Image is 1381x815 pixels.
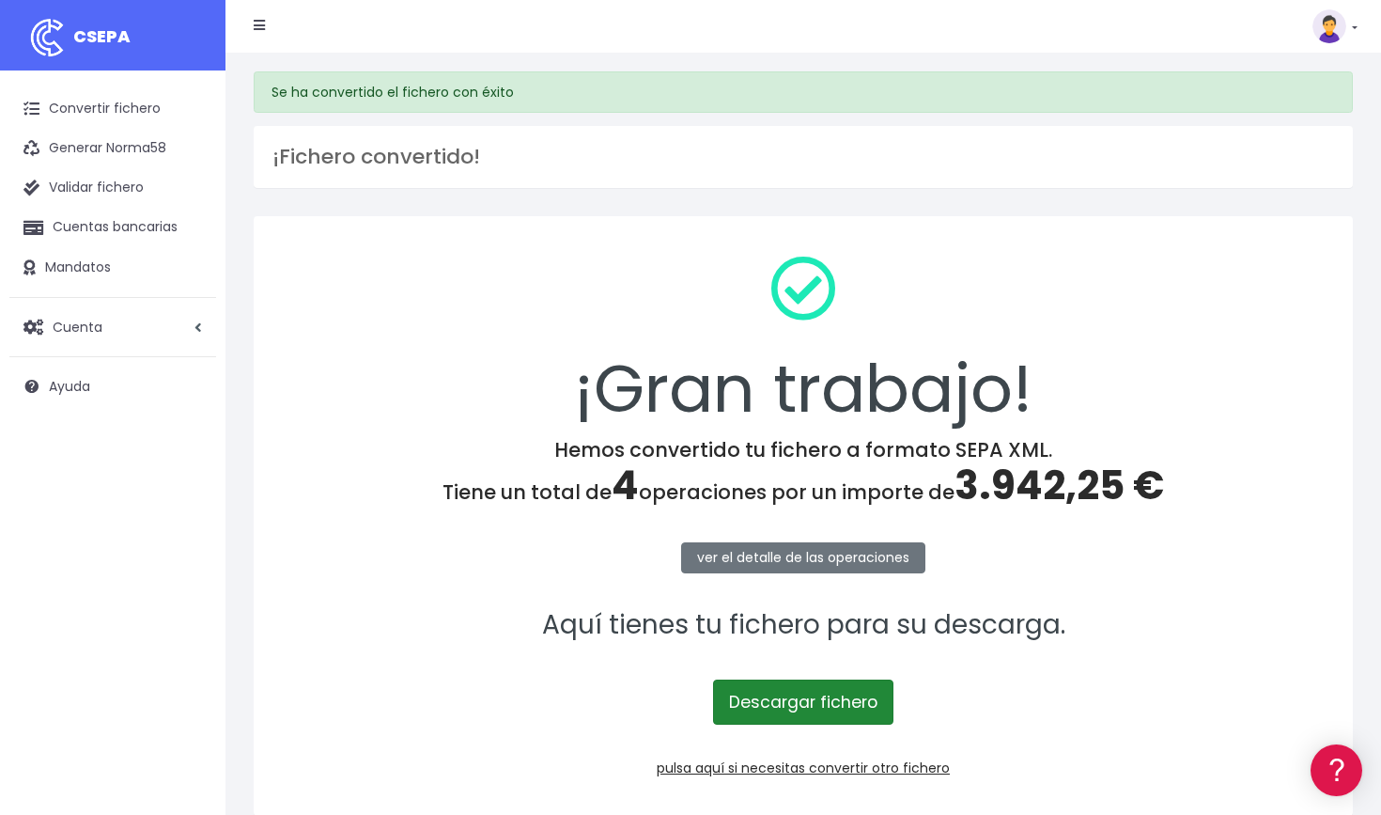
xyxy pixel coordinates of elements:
[1312,9,1346,43] img: profile
[9,89,216,129] a: Convertir fichero
[258,541,362,559] a: POWERED BY ENCHANT
[9,208,216,247] a: Cuentas bancarias
[657,759,950,777] a: pulsa aquí si necesitas convertir otro fichero
[19,503,357,536] button: Contáctanos
[19,131,357,149] div: Información general
[254,71,1353,113] div: Se ha convertido el fichero con éxito
[19,325,357,354] a: Perfiles de empresas
[19,238,357,267] a: Formatos
[272,145,1334,169] h3: ¡Fichero convertido!
[19,160,357,189] a: Información general
[73,24,131,48] span: CSEPA
[19,373,357,391] div: Facturación
[612,458,639,513] span: 4
[9,129,216,168] a: Generar Norma58
[278,438,1328,509] h4: Hemos convertido tu fichero a formato SEPA XML. Tiene un total de operaciones por un importe de
[19,267,357,296] a: Problemas habituales
[713,680,893,725] a: Descargar fichero
[23,14,70,61] img: logo
[9,367,216,406] a: Ayuda
[278,604,1328,647] p: Aquí tienes tu fichero para su descarga.
[49,377,90,396] span: Ayuda
[954,458,1164,513] span: 3.942,25 €
[9,307,216,347] a: Cuenta
[278,241,1328,438] div: ¡Gran trabajo!
[9,168,216,208] a: Validar fichero
[681,542,925,573] a: ver el detalle de las operaciones
[19,403,357,432] a: General
[9,248,216,288] a: Mandatos
[19,480,357,509] a: API
[19,208,357,226] div: Convertir ficheros
[19,451,357,469] div: Programadores
[53,317,102,336] span: Cuenta
[19,296,357,325] a: Videotutoriales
